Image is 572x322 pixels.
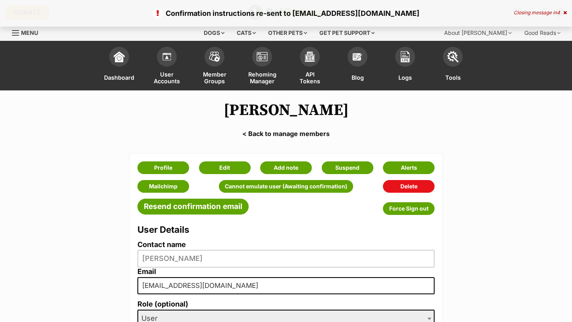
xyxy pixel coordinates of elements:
[383,202,435,215] a: Force Sign out
[149,183,178,190] span: translation missing: en.admin.users.show.mailchimp
[314,25,380,41] div: Get pet support
[137,180,189,193] a: Mailchimp
[445,71,461,84] span: Tools
[137,268,435,276] label: Email
[296,71,324,84] span: API Tokens
[519,25,566,41] div: Good Reads
[137,224,189,235] span: User Details
[137,300,435,309] label: Role (optional)
[381,43,429,90] a: Logs
[104,71,134,84] span: Dashboard
[304,51,315,62] img: api-icon-849e3a9e6f871e3acf1f60245d25b4cd0aad652aa5f5372336901a6a67317bd8.svg
[201,71,228,84] span: Member Groups
[114,51,125,62] img: dashboard-icon-eb2f2d2d3e046f16d808141f083e7271f6b2e854fb5c12c21221c1fb7104beca.svg
[209,52,220,62] img: team-members-icon-5396bd8760b3fe7c0b43da4ab00e1e3bb1a5d9ba89233759b79545d2d3fc5d0d.svg
[137,199,249,215] a: Resend confirmation email
[352,71,364,84] span: Blog
[12,25,44,39] a: Menu
[137,161,189,174] a: Profile
[400,51,411,62] img: logs-icon-5bf4c29380941ae54b88474b1138927238aebebbc450bc62c8517511492d5a22.svg
[219,180,353,193] a: Cannot emulate user (Awaiting confirmation)
[383,180,435,193] a: Delete
[199,161,251,174] a: Edit
[198,25,230,41] div: Dogs
[248,71,276,84] span: Rehoming Manager
[439,25,517,41] div: About [PERSON_NAME]
[238,43,286,90] a: Rehoming Manager
[161,51,172,62] img: members-icon-d6bcda0bfb97e5ba05b48644448dc2971f67d37433e5abca221da40c41542bd5.svg
[263,25,313,41] div: Other pets
[95,43,143,90] a: Dashboard
[153,71,181,84] span: User Accounts
[21,29,38,36] span: Menu
[322,161,373,174] a: Suspend
[257,52,268,61] img: group-profile-icon-3fa3cf56718a62981997c0bc7e787c4b2cf8bcc04b72c1350f741eb67cf2f40e.svg
[398,71,412,84] span: Logs
[334,43,381,90] a: Blog
[260,161,312,174] a: Add note
[447,51,458,62] img: tools-icon-677f8b7d46040df57c17cb185196fc8e01b2b03676c49af7ba82c462532e62ee.svg
[143,43,191,90] a: User Accounts
[352,51,363,62] img: blogs-icon-e71fceff818bbaa76155c998696f2ea9b8fc06abc828b24f45ee82a475c2fd99.svg
[191,43,238,90] a: Member Groups
[231,25,261,41] div: Cats
[429,43,477,90] a: Tools
[286,43,334,90] a: API Tokens
[383,161,435,174] a: Alerts
[137,241,435,249] label: Contact name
